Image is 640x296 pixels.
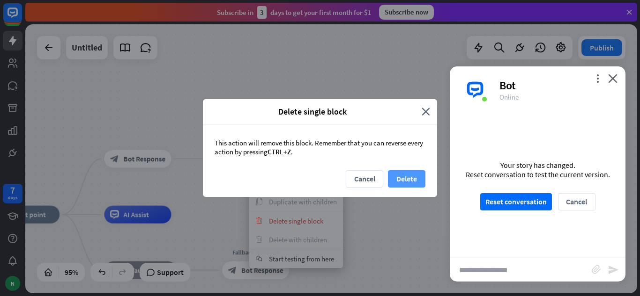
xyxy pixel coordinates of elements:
i: more_vert [593,74,602,83]
i: close [608,74,618,83]
button: Cancel [558,193,595,210]
button: Reset conversation [480,193,552,210]
div: Your story has changed. [466,160,610,170]
button: Delete [388,170,425,188]
i: send [608,264,619,275]
i: block_attachment [592,265,601,274]
div: This action will remove this block. Remember that you can reverse every action by pressing . [203,124,437,170]
span: CTRL+Z [268,147,291,156]
button: Cancel [346,170,383,188]
i: close [422,106,430,117]
button: Open LiveChat chat widget [7,4,36,32]
div: Online [499,93,614,101]
div: Reset conversation to test the current version. [466,170,610,179]
div: Bot [499,78,614,93]
span: Delete single block [210,106,415,117]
